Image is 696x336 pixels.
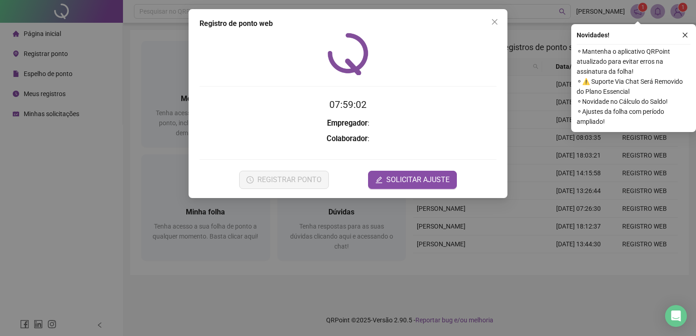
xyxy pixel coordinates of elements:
span: ⚬ ⚠️ Suporte Via Chat Será Removido do Plano Essencial [577,76,691,97]
img: QRPoint [328,33,368,75]
button: Close [487,15,502,29]
span: ⚬ Mantenha o aplicativo QRPoint atualizado para evitar erros na assinatura da folha! [577,46,691,76]
button: REGISTRAR PONTO [239,171,329,189]
span: Novidades ! [577,30,609,40]
span: edit [375,176,383,183]
h3: : [200,117,496,129]
div: Registro de ponto web [200,18,496,29]
div: Open Intercom Messenger [665,305,687,327]
strong: Colaborador [327,134,368,143]
span: ⚬ Ajustes da folha com período ampliado! [577,107,691,127]
strong: Empregador [327,119,368,127]
time: 07:59:02 [329,99,367,110]
span: close [682,32,688,38]
span: ⚬ Novidade no Cálculo do Saldo! [577,97,691,107]
span: SOLICITAR AJUSTE [386,174,450,185]
span: close [491,18,498,25]
button: editSOLICITAR AJUSTE [368,171,457,189]
h3: : [200,133,496,145]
